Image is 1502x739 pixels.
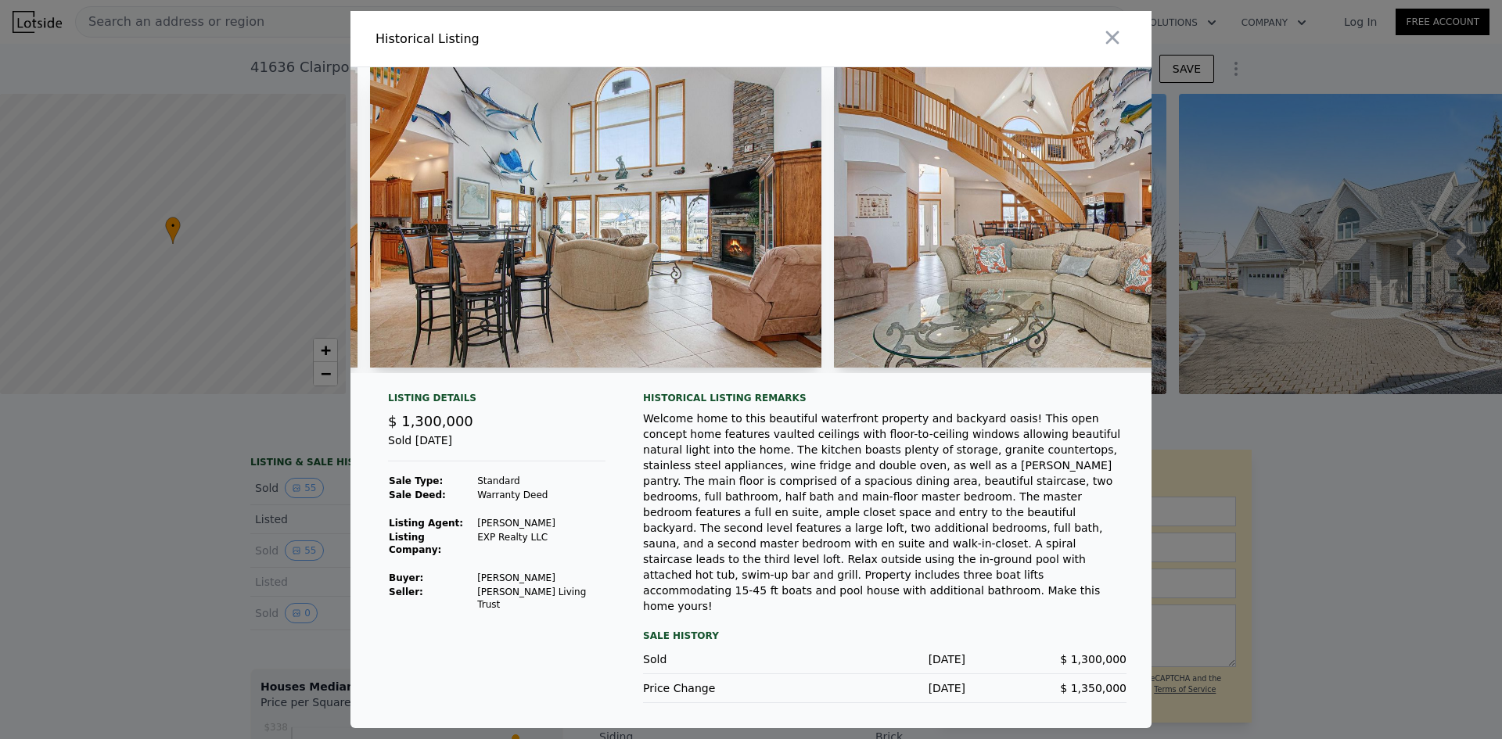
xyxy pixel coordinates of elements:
strong: Seller : [389,587,423,597]
td: EXP Realty LLC [476,530,605,557]
td: Warranty Deed [476,488,605,502]
div: Sale History [643,626,1126,645]
td: [PERSON_NAME] [476,571,605,585]
td: Standard [476,474,605,488]
div: Sold [DATE] [388,432,605,461]
strong: Listing Agent: [389,518,463,529]
div: Sold [643,651,804,667]
strong: Buyer : [389,572,423,583]
span: $ 1,300,000 [1060,653,1126,665]
td: [PERSON_NAME] Living Trust [476,585,605,612]
div: Historical Listing remarks [643,392,1126,404]
div: [DATE] [804,651,965,667]
strong: Sale Type: [389,475,443,486]
strong: Listing Company: [389,532,441,555]
div: Listing Details [388,392,605,411]
div: Price Change [643,680,804,696]
img: Property Img [834,67,1285,368]
span: $ 1,350,000 [1060,682,1126,694]
div: Welcome home to this beautiful waterfront property and backyard oasis! This open concept home fea... [643,411,1126,614]
img: Property Img [370,67,821,368]
div: Historical Listing [375,30,745,48]
span: $ 1,300,000 [388,413,473,429]
td: [PERSON_NAME] [476,516,605,530]
strong: Sale Deed: [389,490,446,500]
div: [DATE] [804,680,965,696]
